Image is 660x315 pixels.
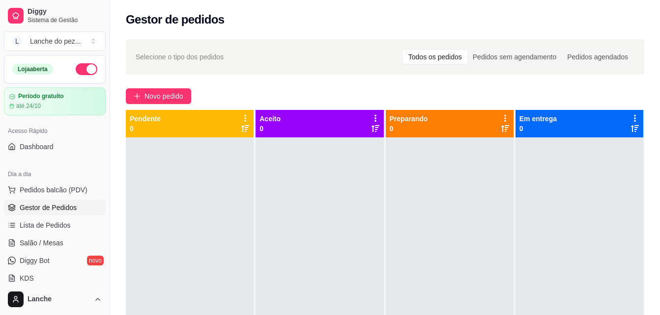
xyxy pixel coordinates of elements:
a: Gestor de Pedidos [4,200,106,215]
div: Acesso Rápido [4,123,106,139]
span: Gestor de Pedidos [20,203,77,212]
span: Sistema de Gestão [28,16,102,24]
p: 0 [259,124,281,133]
span: Lanche [28,295,90,304]
p: 0 [130,124,161,133]
span: Selecione o tipo dos pedidos [136,52,224,62]
div: Dia a dia [4,166,106,182]
div: Loja aberta [12,64,53,75]
div: Pedidos sem agendamento [467,50,562,64]
a: Período gratuitoaté 24/10 [4,87,106,115]
span: plus [134,93,141,100]
h2: Gestor de pedidos [126,12,225,27]
button: Lanche [4,288,106,311]
span: Lista de Pedidos [20,220,71,230]
button: Pedidos balcão (PDV) [4,182,106,198]
span: KDS [20,273,34,283]
span: Salão / Mesas [20,238,63,248]
a: Lista de Pedidos [4,217,106,233]
button: Select a team [4,31,106,51]
div: Lanche do pez ... [30,36,81,46]
p: 0 [519,124,557,133]
p: Preparando [390,114,428,124]
p: 0 [390,124,428,133]
span: Dashboard [20,142,54,152]
div: Todos os pedidos [403,50,467,64]
span: Novo pedido [144,91,183,102]
a: KDS [4,270,106,286]
span: Diggy [28,7,102,16]
p: Pendente [130,114,161,124]
a: Salão / Mesas [4,235,106,251]
a: Diggy Botnovo [4,253,106,268]
button: Novo pedido [126,88,191,104]
span: Pedidos balcão (PDV) [20,185,87,195]
article: Período gratuito [18,93,64,100]
div: Pedidos agendados [562,50,633,64]
span: Diggy Bot [20,256,50,265]
p: Em entrega [519,114,557,124]
article: até 24/10 [16,102,41,110]
a: Dashboard [4,139,106,155]
a: DiggySistema de Gestão [4,4,106,27]
p: Aceito [259,114,281,124]
button: Alterar Status [76,63,97,75]
span: L [12,36,22,46]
